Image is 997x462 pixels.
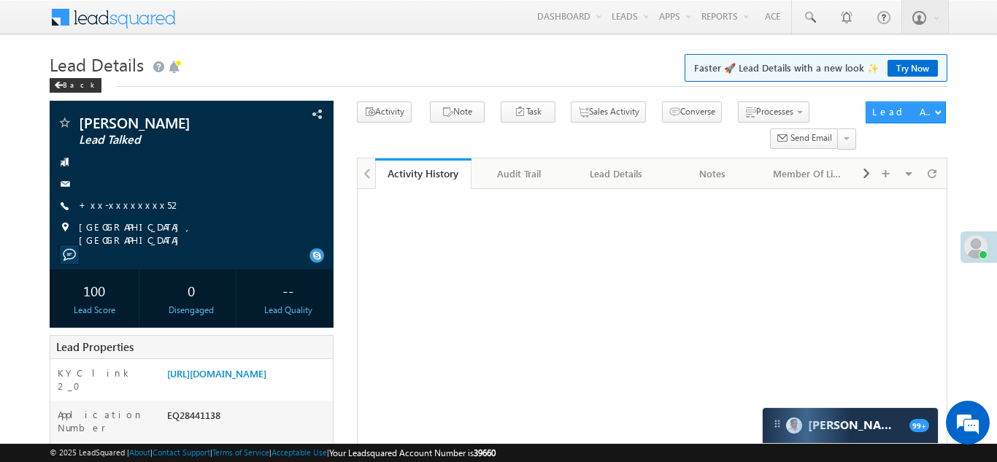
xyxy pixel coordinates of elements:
div: Lead Quality [247,304,329,317]
div: carter-dragCarter[PERSON_NAME]99+ [762,407,939,444]
button: Processes [738,101,809,123]
a: Notes [665,158,761,189]
a: Activity History [375,158,471,189]
button: Task [501,101,555,123]
div: Audit Trail [483,165,555,182]
button: Lead Actions [866,101,946,123]
span: Processes [756,106,793,117]
a: Try Now [888,60,938,77]
div: Lead Score [53,304,135,317]
div: Lead Details [580,165,652,182]
a: Back [50,77,109,90]
div: 100 [53,277,135,304]
div: Lead Actions [872,105,934,118]
div: Notes [677,165,748,182]
a: [URL][DOMAIN_NAME] [167,367,266,380]
a: Lead Details [569,158,665,189]
button: Sales Activity [571,101,646,123]
a: About [129,447,150,457]
button: Converse [662,101,722,123]
button: Activity [357,101,412,123]
a: Terms of Service [212,447,269,457]
span: © 2025 LeadSquared | | | | | [50,446,496,460]
div: Member Of Lists [773,165,844,182]
span: Lead Details [50,53,144,76]
a: +xx-xxxxxxxx52 [79,199,182,211]
span: 99+ [909,419,929,432]
a: Contact Support [153,447,210,457]
span: Faster 🚀 Lead Details with a new look ✨ [694,61,938,75]
div: Back [50,78,101,93]
button: Send Email [770,128,839,150]
a: Acceptable Use [272,447,327,457]
label: KYC link 2_0 [58,366,153,393]
button: Note [430,101,485,123]
img: carter-drag [771,418,783,430]
span: [PERSON_NAME] [79,115,254,130]
span: Lead Talked [79,133,254,147]
span: [GEOGRAPHIC_DATA], [GEOGRAPHIC_DATA] [79,220,307,247]
span: Your Leadsquared Account Number is [329,447,496,458]
span: Send Email [790,131,832,145]
a: Audit Trail [471,158,568,189]
span: Lead Properties [56,339,134,354]
div: -- [247,277,329,304]
span: 39660 [474,447,496,458]
div: Activity History [386,166,461,180]
label: Application Number [58,408,153,434]
a: Member Of Lists [761,158,858,189]
div: 0 [150,277,232,304]
div: EQ28441138 [163,408,333,428]
div: Disengaged [150,304,232,317]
